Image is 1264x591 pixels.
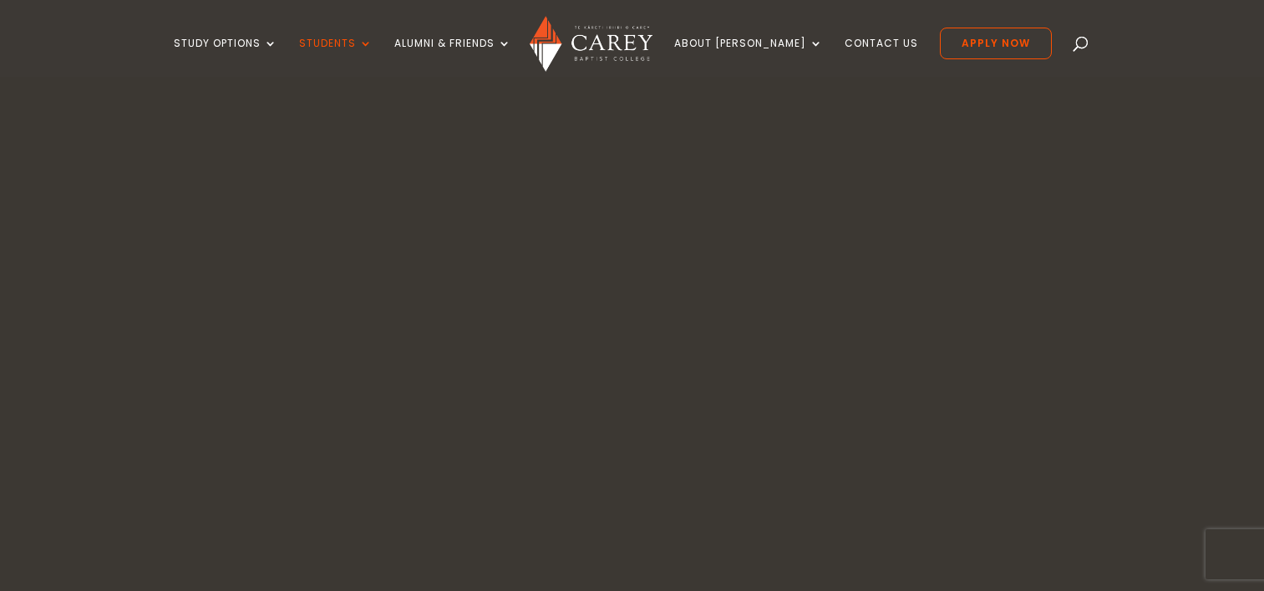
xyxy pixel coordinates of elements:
img: Carey Baptist College [530,16,652,72]
a: Students [299,38,373,77]
a: Apply Now [940,28,1052,59]
a: About [PERSON_NAME] [674,38,823,77]
a: Study Options [174,38,277,77]
a: Alumni & Friends [394,38,511,77]
a: Contact Us [845,38,918,77]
